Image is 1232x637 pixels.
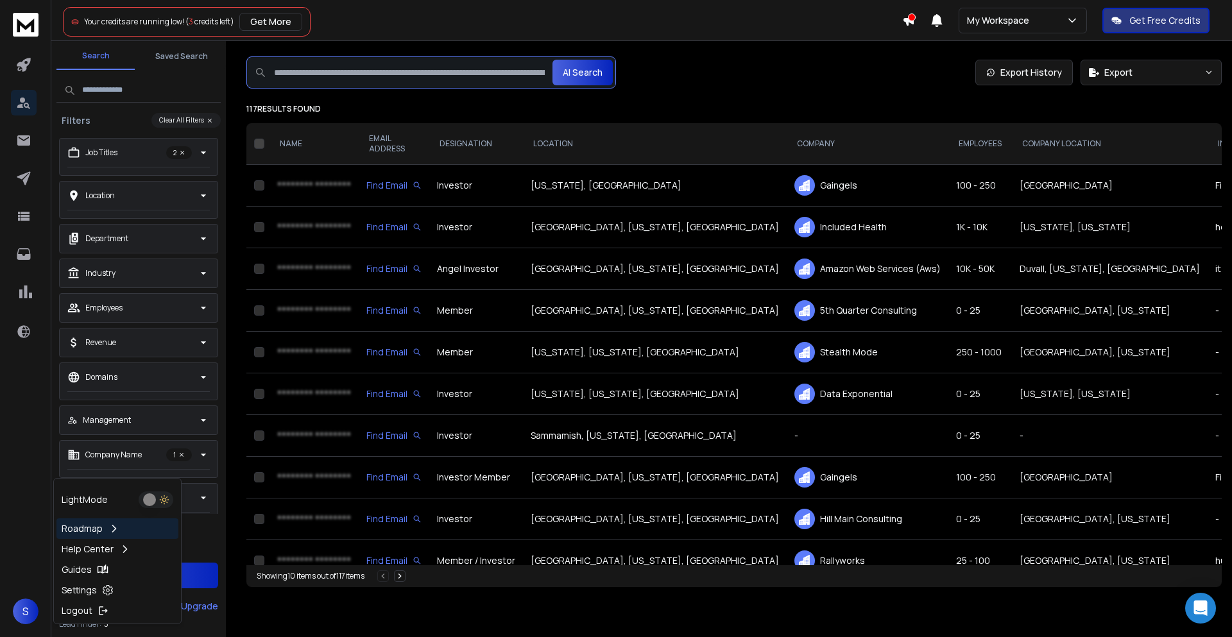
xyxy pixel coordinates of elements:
[366,429,422,442] div: Find Email
[1012,123,1208,165] th: COMPANY LOCATION
[429,498,523,540] td: Investor
[366,304,422,317] div: Find Email
[794,342,941,362] div: Stealth Mode
[366,346,422,359] div: Find Email
[429,332,523,373] td: Member
[948,123,1012,165] th: EMPLOYEES
[948,498,1012,540] td: 0 - 25
[948,290,1012,332] td: 0 - 25
[523,123,787,165] th: LOCATION
[13,599,38,624] button: S
[85,372,117,382] p: Domains
[1012,373,1208,415] td: [US_STATE], [US_STATE]
[523,540,787,582] td: [GEOGRAPHIC_DATA], [US_STATE], [GEOGRAPHIC_DATA]
[181,600,218,613] div: Upgrade
[794,550,941,571] div: Rallyworks
[429,415,523,457] td: Investor
[62,543,114,556] p: Help Center
[787,415,948,457] td: -
[166,146,192,159] p: 2
[1012,207,1208,248] td: [US_STATE], [US_STATE]
[62,584,97,597] p: Settings
[83,415,131,425] p: Management
[794,509,941,529] div: Hill Main Consulting
[85,268,116,278] p: Industry
[239,13,302,31] button: Get More
[1102,8,1210,33] button: Get Free Credits
[948,207,1012,248] td: 1K - 10K
[185,16,234,27] span: ( credits left)
[967,14,1034,27] p: My Workspace
[787,123,948,165] th: COMPANY
[85,191,115,201] p: Location
[56,43,135,70] button: Search
[429,165,523,207] td: Investor
[257,571,364,581] div: Showing 10 items out of 117 items
[429,123,523,165] th: DESIGNATION
[429,207,523,248] td: Investor
[948,373,1012,415] td: 0 - 25
[523,165,787,207] td: [US_STATE], [GEOGRAPHIC_DATA]
[948,165,1012,207] td: 100 - 250
[366,262,422,275] div: Find Email
[794,175,941,196] div: Gaingels
[523,373,787,415] td: [US_STATE], [US_STATE], [GEOGRAPHIC_DATA]
[1012,457,1208,498] td: [GEOGRAPHIC_DATA]
[523,415,787,457] td: Sammamish, [US_STATE], [GEOGRAPHIC_DATA]
[794,259,941,279] div: Amazon Web Services (Aws)
[1012,415,1208,457] td: -
[429,373,523,415] td: Investor
[948,332,1012,373] td: 250 - 1000
[56,580,178,600] a: Settings
[1104,66,1133,79] span: Export
[166,448,192,461] p: 1
[56,559,178,580] a: Guides
[85,234,128,244] p: Department
[429,248,523,290] td: Angel Investor
[794,384,941,404] div: Data Exponential
[523,207,787,248] td: [GEOGRAPHIC_DATA], [US_STATE], [GEOGRAPHIC_DATA]
[366,513,422,525] div: Find Email
[62,522,103,535] p: Roadmap
[1185,593,1216,624] div: Open Intercom Messenger
[794,217,941,237] div: Included Health
[794,467,941,488] div: Gaingels
[366,554,422,567] div: Find Email
[13,13,38,37] img: logo
[62,604,92,617] p: Logout
[62,563,92,576] p: Guides
[359,123,429,165] th: EMAIL ADDRESS
[56,518,178,539] a: Roadmap
[62,493,108,506] p: Light Mode
[1012,165,1208,207] td: [GEOGRAPHIC_DATA]
[975,60,1073,85] a: Export History
[1129,14,1201,27] p: Get Free Credits
[948,248,1012,290] td: 10K - 50K
[523,332,787,373] td: [US_STATE], [US_STATE], [GEOGRAPHIC_DATA]
[56,539,178,559] a: Help Center
[366,221,422,234] div: Find Email
[142,44,221,69] button: Saved Search
[366,471,422,484] div: Find Email
[429,540,523,582] td: Member / Investor
[523,498,787,540] td: [GEOGRAPHIC_DATA], [US_STATE], [GEOGRAPHIC_DATA]
[1012,498,1208,540] td: [GEOGRAPHIC_DATA], [US_STATE]
[104,619,108,629] span: 3
[246,104,1222,114] p: 117 results found
[85,450,142,460] p: Company Name
[429,457,523,498] td: Investor Member
[523,248,787,290] td: [GEOGRAPHIC_DATA], [US_STATE], [GEOGRAPHIC_DATA]
[1012,248,1208,290] td: Duvall, [US_STATE], [GEOGRAPHIC_DATA]
[1012,332,1208,373] td: [GEOGRAPHIC_DATA], [US_STATE]
[523,457,787,498] td: [GEOGRAPHIC_DATA], [US_STATE], [GEOGRAPHIC_DATA]
[84,16,184,27] span: Your credits are running low!
[269,123,359,165] th: NAME
[151,113,221,128] button: Clear All Filters
[85,148,117,158] p: Job Titles
[948,540,1012,582] td: 25 - 100
[189,16,193,27] span: 3
[523,290,787,332] td: [GEOGRAPHIC_DATA], [US_STATE], [GEOGRAPHIC_DATA]
[794,300,941,321] div: 5th Quarter Consulting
